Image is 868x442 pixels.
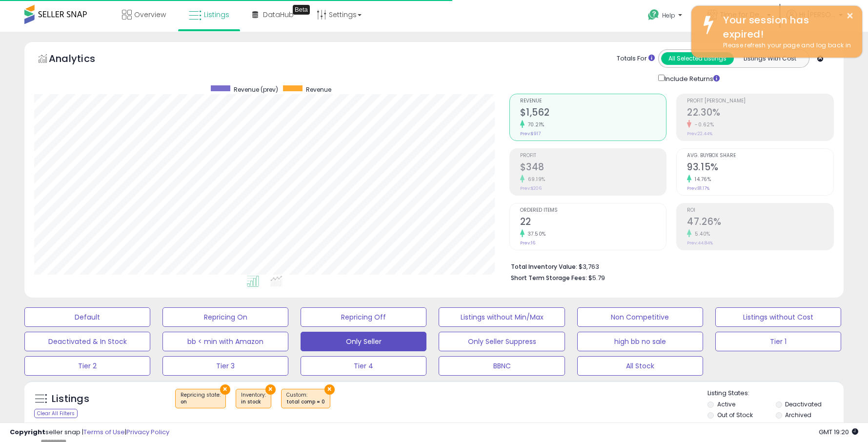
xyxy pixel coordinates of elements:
[691,230,710,238] small: 5.40%
[324,384,335,395] button: ×
[10,427,45,437] strong: Copyright
[687,153,833,159] span: Avg. Buybox Share
[577,307,703,327] button: Non Competitive
[234,85,278,94] span: Revenue (prev)
[162,356,288,376] button: Tier 3
[306,85,331,94] span: Revenue
[10,428,169,437] div: seller snap | |
[181,391,221,406] span: Repricing state :
[286,391,325,406] span: Custom:
[717,400,735,408] label: Active
[691,176,711,183] small: 14.76%
[520,107,666,120] h2: $1,562
[511,274,587,282] b: Short Term Storage Fees:
[647,9,660,21] i: Get Help
[265,384,276,395] button: ×
[577,356,703,376] button: All Stock
[525,176,545,183] small: 69.19%
[520,216,666,229] h2: 22
[520,208,666,213] span: Ordered Items
[588,273,605,282] span: $5.79
[617,54,655,63] div: Totals For
[520,153,666,159] span: Profit
[687,131,712,137] small: Prev: 22.44%
[707,389,844,398] p: Listing States:
[577,332,703,351] button: high bb no sale
[241,399,266,405] div: in stock
[24,332,150,351] button: Deactivated & In Stock
[511,260,827,272] li: $3,763
[24,356,150,376] button: Tier 2
[241,391,266,406] span: Inventory :
[301,356,426,376] button: Tier 4
[819,427,858,437] span: 2025-09-15 19:20 GMT
[687,161,833,175] h2: 93.15%
[511,262,577,271] b: Total Inventory Value:
[785,411,811,419] label: Archived
[651,73,731,84] div: Include Returns
[24,307,150,327] button: Default
[126,427,169,437] a: Privacy Policy
[520,99,666,104] span: Revenue
[293,5,310,15] div: Tooltip anchor
[52,392,89,406] h5: Listings
[34,409,78,418] div: Clear All Filters
[162,307,288,327] button: Repricing On
[520,131,541,137] small: Prev: $917
[715,307,841,327] button: Listings without Cost
[263,10,294,20] span: DataHub
[717,411,753,419] label: Out of Stock
[439,332,565,351] button: Only Seller Suppress
[439,356,565,376] button: BBNC
[687,99,833,104] span: Profit [PERSON_NAME]
[286,399,325,405] div: total comp = 0
[301,332,426,351] button: Only Seller
[687,208,833,213] span: ROI
[162,332,288,351] button: bb < min with Amazon
[301,307,426,327] button: Repricing Off
[687,240,713,246] small: Prev: 44.84%
[525,230,546,238] small: 37.50%
[662,11,675,20] span: Help
[716,41,855,50] div: Please refresh your page and log back in
[204,10,229,20] span: Listings
[520,185,542,191] small: Prev: $206
[846,10,854,22] button: ×
[687,216,833,229] h2: 47.26%
[687,185,709,191] small: Prev: 81.17%
[691,121,714,128] small: -0.62%
[716,13,855,41] div: Your session has expired!
[715,332,841,351] button: Tier 1
[733,52,806,65] button: Listings With Cost
[520,240,535,246] small: Prev: 16
[661,52,734,65] button: All Selected Listings
[439,307,565,327] button: Listings without Min/Max
[785,400,822,408] label: Deactivated
[134,10,166,20] span: Overview
[640,1,692,32] a: Help
[49,52,114,68] h5: Analytics
[220,384,230,395] button: ×
[520,161,666,175] h2: $348
[181,399,221,405] div: on
[83,427,125,437] a: Terms of Use
[687,107,833,120] h2: 22.30%
[525,121,545,128] small: 70.21%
